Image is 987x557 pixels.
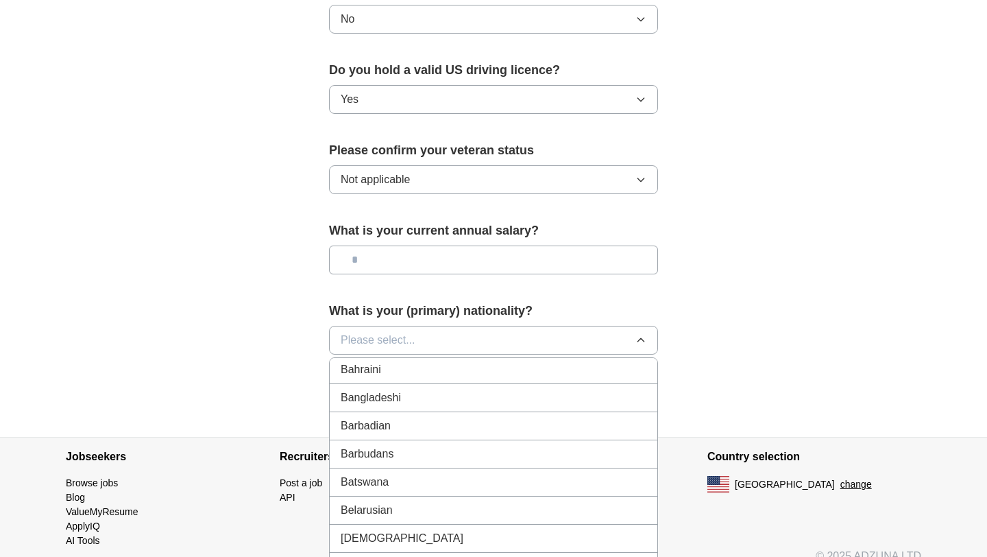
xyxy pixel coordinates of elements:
[329,222,658,240] label: What is your current annual salary?
[341,390,401,406] span: Bangladeshi
[66,521,100,532] a: ApplyIQ
[329,85,658,114] button: Yes
[735,477,835,492] span: [GEOGRAPHIC_DATA]
[280,477,322,488] a: Post a job
[341,171,410,188] span: Not applicable
[280,492,295,503] a: API
[341,474,389,490] span: Batswana
[66,535,100,546] a: AI Tools
[840,477,872,492] button: change
[329,326,658,355] button: Please select...
[341,418,391,434] span: Barbadian
[66,492,85,503] a: Blog
[329,141,658,160] label: Please confirm your veteran status
[66,506,138,517] a: ValueMyResume
[341,502,393,519] span: Belarusian
[341,362,381,378] span: Bahraini
[341,332,415,348] span: Please select...
[707,476,729,493] img: US flag
[341,11,354,27] span: No
[66,477,118,488] a: Browse jobs
[341,91,358,108] span: Yes
[341,530,463,547] span: [DEMOGRAPHIC_DATA]
[341,446,393,462] span: Barbudans
[707,438,921,476] h4: Country selection
[329,5,658,34] button: No
[329,302,658,320] label: What is your (primary) nationality?
[329,165,658,194] button: Not applicable
[329,61,658,80] label: Do you hold a valid US driving licence?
